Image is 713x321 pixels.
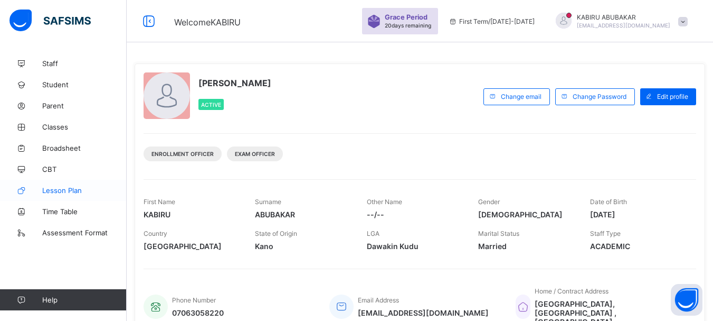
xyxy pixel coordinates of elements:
[144,230,167,237] span: Country
[577,13,670,21] span: KABIRU ABUBAKAR
[172,296,216,304] span: Phone Number
[478,210,574,219] span: [DEMOGRAPHIC_DATA]
[201,102,221,108] span: Active
[657,93,688,100] span: Edit profile
[42,207,127,216] span: Time Table
[255,230,297,237] span: State of Origin
[590,198,627,206] span: Date of Birth
[577,22,670,29] span: [EMAIL_ADDRESS][DOMAIN_NAME]
[367,198,402,206] span: Other Name
[9,10,91,32] img: safsims
[501,93,541,100] span: Change email
[590,242,686,251] span: ACADEMIC
[671,284,702,316] button: Open asap
[144,242,239,251] span: [GEOGRAPHIC_DATA]
[42,80,127,89] span: Student
[478,242,574,251] span: Married
[367,242,462,251] span: Dawakin Kudu
[535,287,609,295] span: Home / Contract Address
[42,186,127,195] span: Lesson Plan
[358,296,399,304] span: Email Address
[255,210,350,219] span: ABUBAKAR
[235,151,275,157] span: Exam Officer
[367,15,381,28] img: sticker-purple.71386a28dfed39d6af7621340158ba97.svg
[573,93,626,100] span: Change Password
[198,78,271,88] span: [PERSON_NAME]
[42,296,126,304] span: Help
[358,308,489,317] span: [EMAIL_ADDRESS][DOMAIN_NAME]
[545,13,693,30] div: KABIRUABUBAKAR
[255,198,281,206] span: Surname
[42,123,127,131] span: Classes
[385,22,431,29] span: 20 days remaining
[478,198,500,206] span: Gender
[367,230,379,237] span: LGA
[151,151,214,157] span: Enrollment Officer
[449,17,535,25] span: session/term information
[385,13,427,21] span: Grace Period
[174,17,241,27] span: Welcome KABIRU
[144,198,175,206] span: First Name
[42,102,127,110] span: Parent
[367,210,462,219] span: --/--
[144,210,239,219] span: KABIRU
[255,242,350,251] span: Kano
[42,228,127,237] span: Assessment Format
[590,210,686,219] span: [DATE]
[42,165,127,173] span: CBT
[42,144,127,152] span: Broadsheet
[478,230,519,237] span: Marital Status
[172,308,224,317] span: 07063058220
[590,230,621,237] span: Staff Type
[42,59,127,68] span: Staff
